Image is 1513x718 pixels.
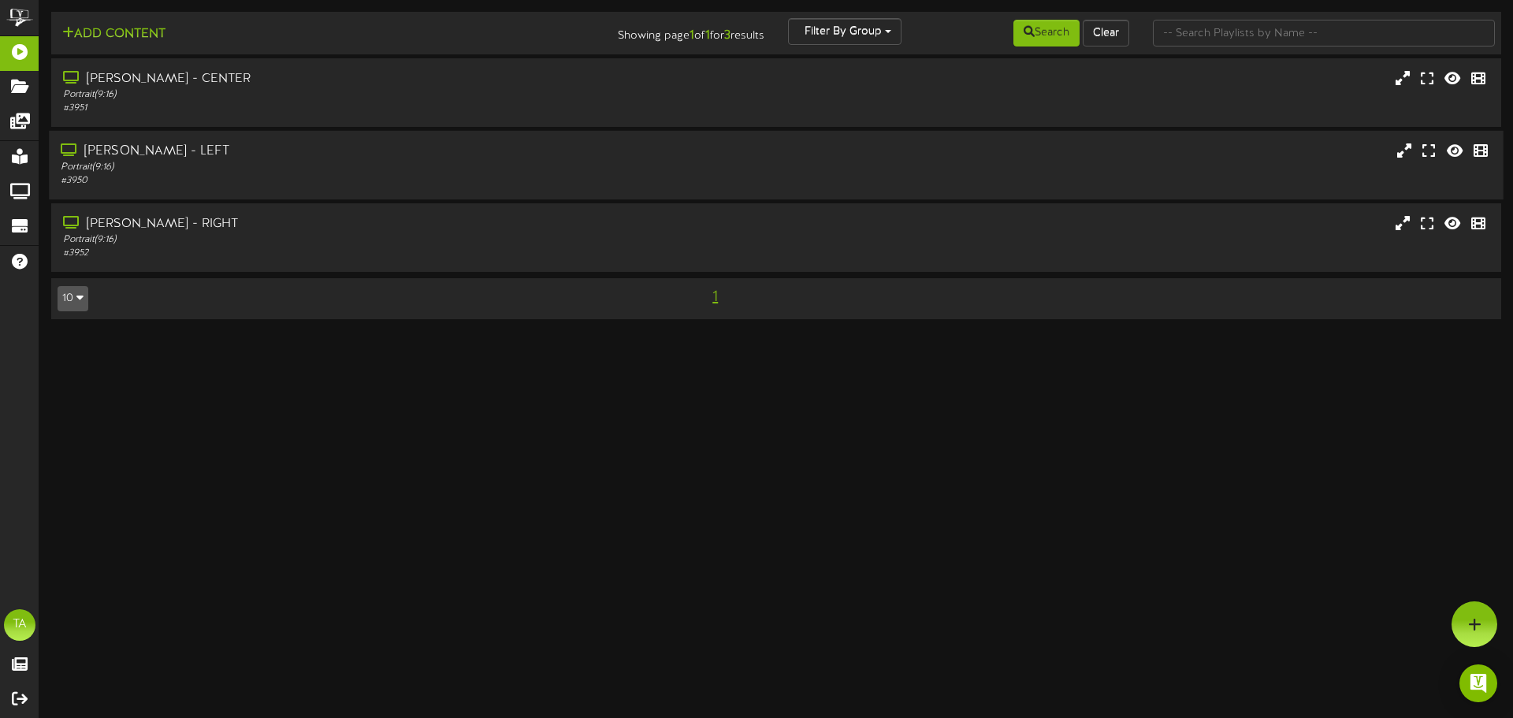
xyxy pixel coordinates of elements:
[61,174,643,188] div: # 3950
[63,70,644,88] div: [PERSON_NAME] - CENTER
[1153,20,1495,47] input: -- Search Playlists by Name --
[1459,664,1497,702] div: Open Intercom Messenger
[4,609,35,641] div: TA
[61,161,643,174] div: Portrait ( 9:16 )
[690,28,694,43] strong: 1
[788,18,901,45] button: Filter By Group
[63,88,644,102] div: Portrait ( 9:16 )
[1083,20,1129,47] button: Clear
[1013,20,1080,47] button: Search
[58,24,170,44] button: Add Content
[58,286,88,311] button: 10
[708,288,722,306] span: 1
[63,247,644,260] div: # 3952
[724,28,730,43] strong: 3
[533,18,776,45] div: Showing page of for results
[63,233,644,247] div: Portrait ( 9:16 )
[705,28,710,43] strong: 1
[63,102,644,115] div: # 3951
[63,215,644,233] div: [PERSON_NAME] - RIGHT
[61,143,643,161] div: [PERSON_NAME] - LEFT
